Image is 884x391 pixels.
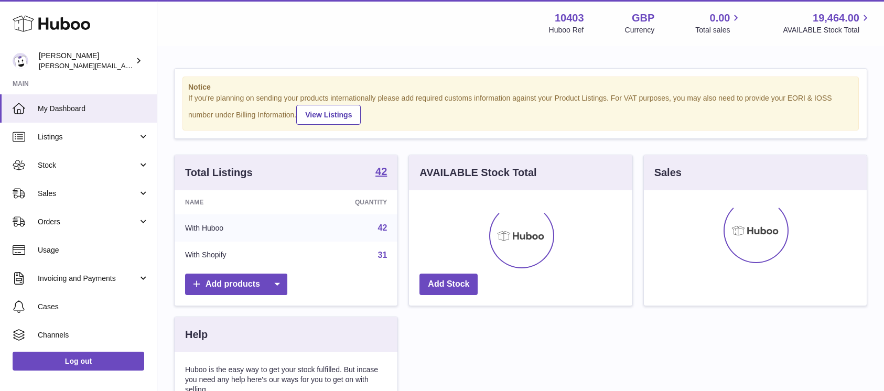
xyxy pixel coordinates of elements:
span: Sales [38,189,138,199]
a: Log out [13,352,144,371]
span: AVAILABLE Stock Total [783,25,871,35]
td: With Shopify [175,242,295,269]
strong: Notice [188,82,853,92]
span: My Dashboard [38,104,149,114]
h3: Sales [654,166,682,180]
span: Listings [38,132,138,142]
img: keval@makerscabinet.com [13,53,28,69]
a: Add Stock [419,274,478,295]
span: Usage [38,245,149,255]
span: [PERSON_NAME][EMAIL_ADDRESS][DOMAIN_NAME] [39,61,210,70]
strong: 42 [375,166,387,177]
span: Channels [38,330,149,340]
span: Cases [38,302,149,312]
h3: AVAILABLE Stock Total [419,166,536,180]
strong: 10403 [555,11,584,25]
span: 19,464.00 [813,11,859,25]
th: Quantity [295,190,397,214]
span: 0.00 [710,11,730,25]
a: 0.00 Total sales [695,11,742,35]
h3: Total Listings [185,166,253,180]
strong: GBP [632,11,654,25]
th: Name [175,190,295,214]
a: 31 [378,251,387,259]
span: Total sales [695,25,742,35]
a: 42 [375,166,387,179]
div: Huboo Ref [549,25,584,35]
div: If you're planning on sending your products internationally please add required customs informati... [188,93,853,125]
a: View Listings [296,105,361,125]
span: Stock [38,160,138,170]
a: 19,464.00 AVAILABLE Stock Total [783,11,871,35]
span: Orders [38,217,138,227]
td: With Huboo [175,214,295,242]
h3: Help [185,328,208,342]
div: [PERSON_NAME] [39,51,133,71]
span: Invoicing and Payments [38,274,138,284]
div: Currency [625,25,655,35]
a: 42 [378,223,387,232]
a: Add products [185,274,287,295]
